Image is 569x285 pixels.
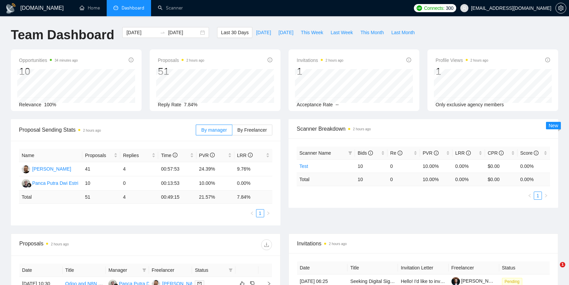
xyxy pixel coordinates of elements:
[357,27,387,38] button: This Month
[55,59,78,62] time: 34 minutes ago
[549,123,558,128] span: New
[186,59,204,62] time: 2 hours ago
[466,151,471,155] span: info-circle
[534,151,539,155] span: info-circle
[347,261,398,275] th: Title
[297,261,347,275] th: Date
[248,153,253,157] span: info-circle
[142,268,146,272] span: filter
[221,29,249,36] span: Last 30 Days
[555,5,566,11] a: setting
[542,192,550,200] button: right
[123,152,150,159] span: Replies
[227,265,234,275] span: filter
[358,150,373,156] span: Bids
[196,191,234,204] td: 21.57 %
[51,242,69,246] time: 2 hours ago
[436,56,488,64] span: Profile Views
[387,173,420,186] td: 0
[455,150,471,156] span: LRR
[390,150,402,156] span: Re
[360,29,384,36] span: This Month
[518,173,550,186] td: 0.00 %
[353,127,371,131] time: 2 hours ago
[158,176,196,191] td: 00:13:53
[160,30,165,35] span: swap-right
[297,173,355,186] td: Total
[129,58,133,62] span: info-circle
[526,192,534,200] li: Previous Page
[217,27,252,38] button: Last 30 Days
[355,173,387,186] td: 10
[485,159,518,173] td: $0.00
[22,180,78,185] a: PPPanca Putra Dwi Estri
[82,162,120,176] td: 41
[250,211,254,215] span: left
[387,159,420,173] td: 0
[451,278,500,284] a: [PERSON_NAME]
[158,65,204,78] div: 51
[299,163,308,169] a: Test
[278,29,293,36] span: [DATE]
[488,150,504,156] span: CPR
[545,58,550,62] span: info-circle
[158,162,196,176] td: 00:57:53
[297,125,550,133] span: Scanner Breakdown
[299,150,331,156] span: Scanner Name
[158,56,204,64] span: Proposals
[248,209,256,217] li: Previous Page
[158,5,183,11] a: searchScanner
[387,27,418,38] button: Last Month
[149,264,192,277] th: Freelancer
[499,151,504,155] span: info-circle
[297,102,333,107] span: Acceptance Rate
[234,176,272,191] td: 0.00%
[82,149,120,162] th: Proposals
[32,165,71,173] div: [PERSON_NAME]
[44,102,56,107] span: 100%
[19,264,63,277] th: Date
[22,165,30,173] img: MK
[82,176,120,191] td: 10
[120,191,158,204] td: 4
[452,159,485,173] td: 0.00%
[336,102,339,107] span: --
[436,65,488,78] div: 1
[434,151,439,155] span: info-circle
[368,151,373,155] span: info-circle
[108,266,140,274] span: Manager
[420,159,452,173] td: 10.00%
[256,29,271,36] span: [DATE]
[446,4,453,12] span: 300
[261,239,272,250] button: download
[301,29,323,36] span: This Week
[499,261,550,275] th: Status
[398,151,402,155] span: info-circle
[158,191,196,204] td: 00:49:15
[423,150,439,156] span: PVR
[327,27,357,38] button: Last Week
[261,242,272,247] span: download
[82,191,120,204] td: 51
[449,261,499,275] th: Freelancer
[195,266,226,274] span: Status
[417,5,422,11] img: upwork-logo.png
[19,149,82,162] th: Name
[122,5,144,11] span: Dashboard
[264,209,272,217] li: Next Page
[391,29,415,36] span: Last Month
[398,261,448,275] th: Invitation Letter
[297,65,343,78] div: 1
[266,211,270,215] span: right
[297,27,327,38] button: This Week
[22,179,30,188] img: PP
[19,191,82,204] td: Total
[210,153,215,157] span: info-circle
[85,152,112,159] span: Proposals
[518,159,550,173] td: 0.00%
[168,29,199,36] input: End date
[542,192,550,200] li: Next Page
[126,29,157,36] input: Start date
[196,176,234,191] td: 10.00%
